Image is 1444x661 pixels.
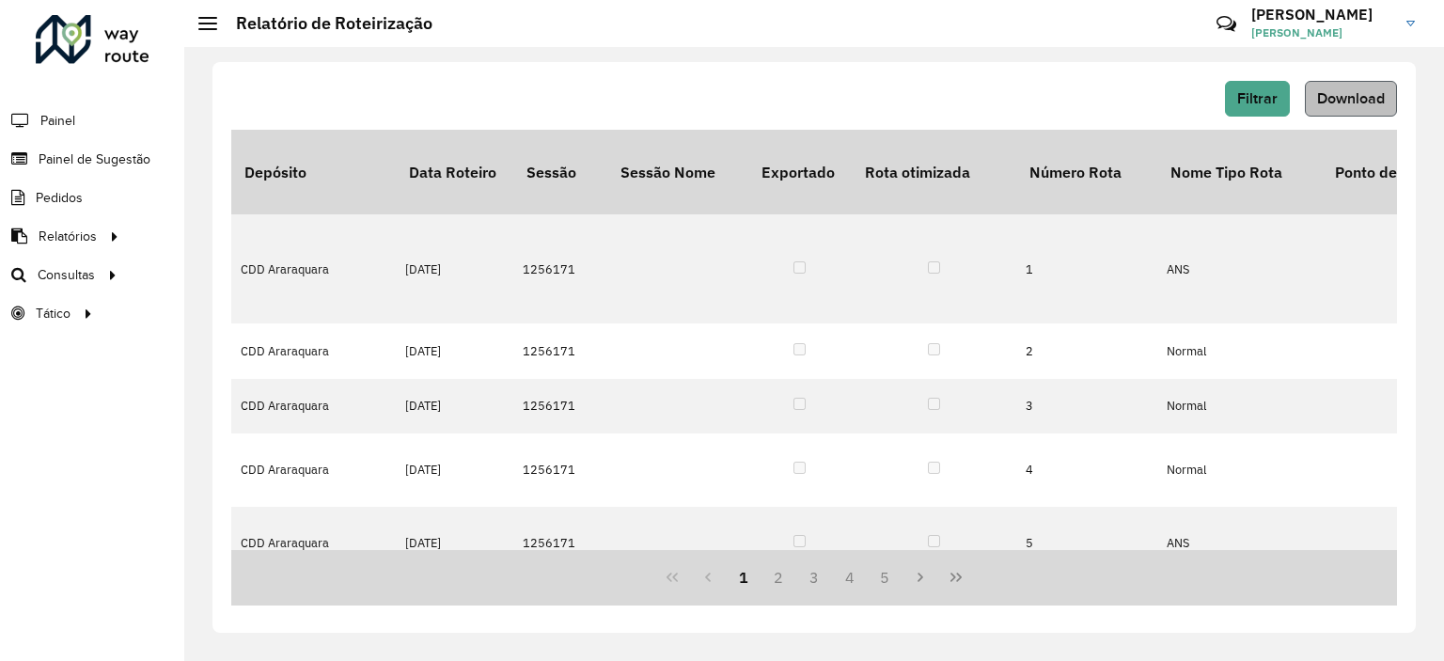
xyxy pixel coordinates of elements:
th: Rota otimizada [852,130,1016,214]
td: Normal [1157,379,1322,433]
td: 1256171 [513,433,607,507]
td: CDD Araraquara [231,433,396,507]
td: CDD Araraquara [231,323,396,378]
td: CDD Araraquara [231,214,396,323]
button: 4 [832,559,868,595]
td: [DATE] [396,433,513,507]
td: 3 [1016,379,1157,433]
td: [DATE] [396,323,513,378]
td: [DATE] [396,379,513,433]
th: Depósito [231,130,396,214]
button: Download [1305,81,1397,117]
button: 2 [761,559,796,595]
th: Número Rota [1016,130,1157,214]
td: 2 [1016,323,1157,378]
td: ANS [1157,507,1322,580]
th: Nome Tipo Rota [1157,130,1322,214]
th: Sessão [513,130,607,214]
td: Normal [1157,433,1322,507]
th: Data Roteiro [396,130,513,214]
span: Filtrar [1237,90,1278,106]
button: 3 [796,559,832,595]
span: [PERSON_NAME] [1251,24,1392,41]
td: 5 [1016,507,1157,580]
span: Consultas [38,265,95,285]
span: Pedidos [36,188,83,208]
span: Relatórios [39,227,97,246]
td: 1 [1016,214,1157,323]
span: Painel [40,111,75,131]
button: 1 [726,559,761,595]
span: Painel de Sugestão [39,150,150,169]
button: 5 [868,559,903,595]
td: ANS [1157,214,1322,323]
td: 1256171 [513,323,607,378]
th: Exportado [748,130,852,214]
a: Contato Rápido [1206,4,1247,44]
td: [DATE] [396,507,513,580]
td: 4 [1016,433,1157,507]
td: Normal [1157,323,1322,378]
span: Download [1317,90,1385,106]
h2: Relatório de Roteirização [217,13,432,34]
td: CDD Araraquara [231,507,396,580]
button: Filtrar [1225,81,1290,117]
button: Next Page [902,559,938,595]
button: Last Page [938,559,974,595]
td: 1256171 [513,379,607,433]
td: [DATE] [396,214,513,323]
td: CDD Araraquara [231,379,396,433]
td: 1256171 [513,214,607,323]
th: Sessão Nome [607,130,748,214]
td: 1256171 [513,507,607,580]
span: Tático [36,304,71,323]
h3: [PERSON_NAME] [1251,6,1392,24]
